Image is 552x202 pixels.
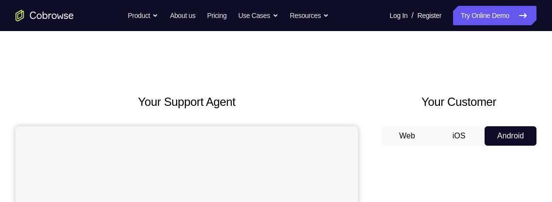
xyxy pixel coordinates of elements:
[170,6,195,25] a: About us
[207,6,227,25] a: Pricing
[411,10,413,21] span: /
[16,93,358,111] h2: Your Support Agent
[238,6,278,25] button: Use Cases
[418,6,441,25] a: Register
[390,6,407,25] a: Log In
[433,126,485,146] button: iOS
[453,6,536,25] a: Try Online Demo
[381,93,536,111] h2: Your Customer
[290,6,329,25] button: Resources
[128,6,159,25] button: Product
[381,126,433,146] button: Web
[485,126,536,146] button: Android
[16,10,74,21] a: Go to the home page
